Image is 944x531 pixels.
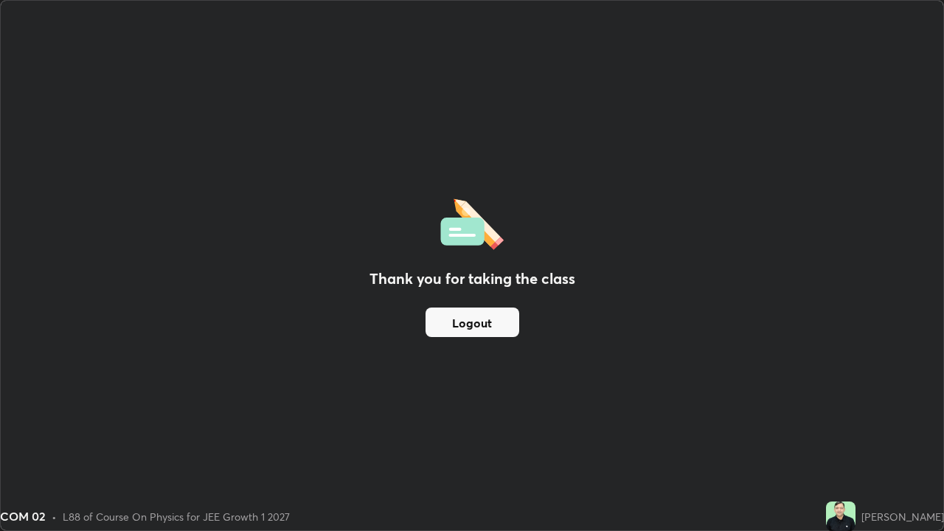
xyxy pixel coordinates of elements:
[63,509,290,524] div: L88 of Course On Physics for JEE Growth 1 2027
[861,509,944,524] div: [PERSON_NAME]
[826,502,855,531] img: 2fdfe559f7d547ac9dedf23c2467b70e.jpg
[369,268,575,290] h2: Thank you for taking the class
[440,194,504,250] img: offlineFeedback.1438e8b3.svg
[426,308,519,337] button: Logout
[52,509,57,524] div: •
